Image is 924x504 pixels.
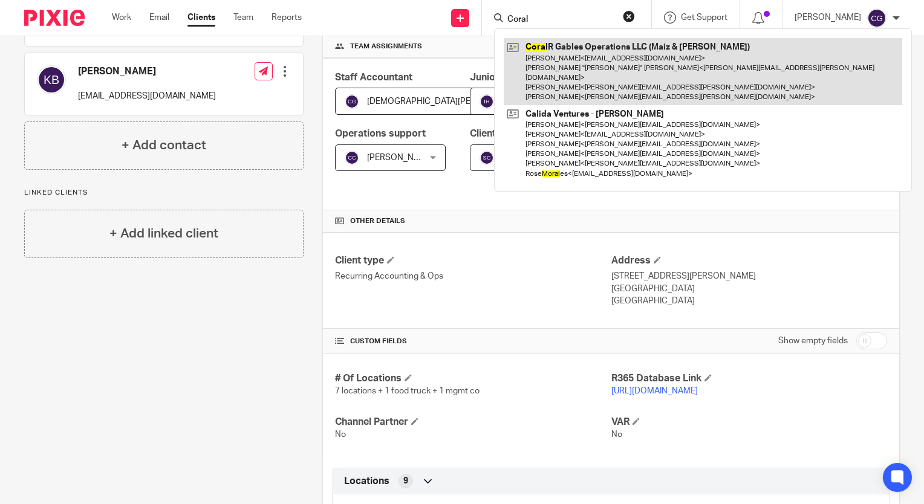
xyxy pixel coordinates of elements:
span: [DEMOGRAPHIC_DATA][PERSON_NAME] [367,97,524,106]
span: 9 [403,475,408,487]
span: 7 locations + 1 food truck + 1 mgmt co [335,387,480,395]
a: Clients [187,11,215,24]
h4: Client type [335,254,611,267]
span: Locations [344,475,389,488]
span: No [611,430,622,439]
span: Team assignments [350,42,422,51]
img: svg%3E [480,150,494,165]
span: Get Support [681,13,727,22]
a: Reports [272,11,302,24]
img: svg%3E [345,94,359,109]
p: Recurring Accounting & Ops [335,270,611,282]
h4: Address [611,254,887,267]
h4: + Add contact [122,136,206,155]
h4: CUSTOM FIELDS [335,337,611,346]
h4: R365 Database Link [611,372,887,385]
p: Linked clients [24,188,304,198]
span: Junior Accountant [470,73,555,82]
span: Staff Accountant [335,73,412,82]
a: Team [233,11,253,24]
h4: # Of Locations [335,372,611,385]
h4: VAR [611,416,887,428]
span: Operations support [335,129,426,138]
p: [EMAIL_ADDRESS][DOMAIN_NAME] [78,90,216,102]
p: [PERSON_NAME] [795,11,861,24]
img: svg%3E [37,65,66,94]
h4: [PERSON_NAME] [78,65,216,78]
h4: Channel Partner [335,416,611,428]
label: Show empty fields [778,335,848,347]
span: Client Manager Asst [470,129,562,138]
span: [PERSON_NAME] [367,153,434,162]
input: Search [506,15,615,25]
img: svg%3E [345,150,359,165]
img: svg%3E [480,94,494,109]
p: [GEOGRAPHIC_DATA] [611,283,887,295]
h4: + Add linked client [109,224,218,243]
a: Work [112,11,131,24]
p: [GEOGRAPHIC_DATA] [611,295,887,307]
p: [STREET_ADDRESS][PERSON_NAME] [611,270,887,282]
span: Other details [350,216,405,226]
img: svg%3E [867,8,887,28]
img: Pixie [24,10,85,26]
a: [URL][DOMAIN_NAME] [611,387,698,395]
button: Clear [623,10,635,22]
a: Email [149,11,169,24]
span: No [335,430,346,439]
